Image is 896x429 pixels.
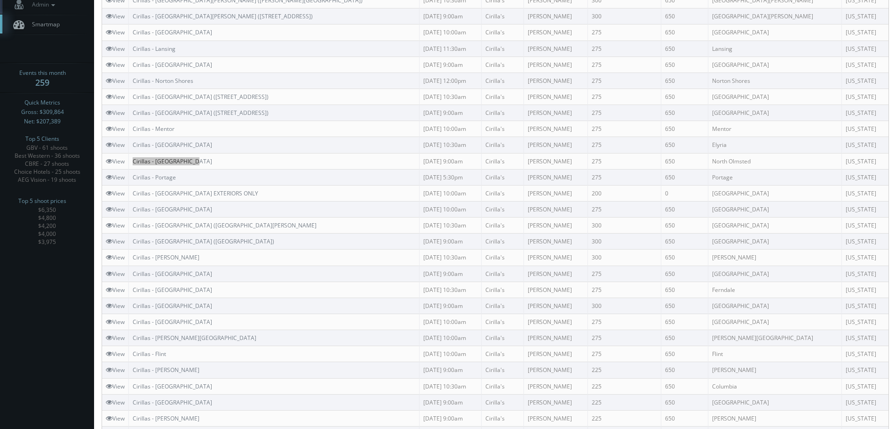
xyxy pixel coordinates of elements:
a: Cirillas - [GEOGRAPHIC_DATA] [133,28,212,36]
td: [US_STATE] [841,346,888,362]
td: Ferndale [708,282,841,298]
a: Cirillas - [GEOGRAPHIC_DATA] [133,141,212,149]
td: Cirilla's [482,57,524,73]
a: Cirillas - Portage [133,173,176,181]
td: [PERSON_NAME] [524,201,588,217]
td: [PERSON_NAME] [524,121,588,137]
td: [US_STATE] [841,105,888,121]
td: Cirilla's [482,234,524,250]
td: [DATE] 10:00am [420,24,482,40]
td: [GEOGRAPHIC_DATA] [708,201,841,217]
td: Cirilla's [482,153,524,169]
a: View [106,109,125,117]
strong: 259 [35,77,49,88]
td: Portage [708,169,841,185]
td: [US_STATE] [841,266,888,282]
td: [GEOGRAPHIC_DATA] [708,24,841,40]
td: [US_STATE] [841,410,888,426]
td: Cirilla's [482,201,524,217]
td: 650 [661,24,708,40]
td: 650 [661,378,708,394]
a: View [106,173,125,181]
span: Admin [27,0,57,8]
a: Cirillas - [PERSON_NAME] [133,253,199,261]
a: View [106,253,125,261]
a: Cirillas - [PERSON_NAME] [133,414,199,422]
a: View [106,61,125,69]
td: [US_STATE] [841,362,888,378]
a: View [106,205,125,213]
td: [PERSON_NAME] [524,153,588,169]
td: [PERSON_NAME] [524,73,588,89]
td: [PERSON_NAME] [524,218,588,234]
a: Cirillas - [GEOGRAPHIC_DATA] [133,398,212,406]
td: [DATE] 5:30pm [420,169,482,185]
td: [US_STATE] [841,153,888,169]
a: View [106,157,125,165]
td: 225 [587,362,661,378]
td: Cirilla's [482,40,524,57]
a: View [106,350,125,358]
a: Cirillas - Lansing [133,45,175,53]
td: 275 [587,201,661,217]
td: 650 [661,218,708,234]
td: [DATE] 10:00am [420,314,482,330]
td: [DATE] 10:00am [420,185,482,201]
td: [US_STATE] [841,234,888,250]
td: [US_STATE] [841,8,888,24]
td: [PERSON_NAME] [524,330,588,346]
a: View [106,77,125,85]
td: Flint [708,346,841,362]
td: 275 [587,40,661,57]
td: 650 [661,266,708,282]
td: 300 [587,250,661,266]
td: Norton Shores [708,73,841,89]
td: [US_STATE] [841,185,888,201]
a: View [106,45,125,53]
td: [DATE] 10:00am [420,121,482,137]
a: Cirillas - Mentor [133,125,174,133]
td: 650 [661,314,708,330]
td: [DATE] 9:00am [420,410,482,426]
td: Cirilla's [482,24,524,40]
td: 650 [661,137,708,153]
td: [PERSON_NAME] [524,314,588,330]
td: [PERSON_NAME] [524,266,588,282]
td: [US_STATE] [841,250,888,266]
td: Cirilla's [482,266,524,282]
td: [PERSON_NAME] [524,362,588,378]
a: View [106,93,125,101]
td: Cirilla's [482,73,524,89]
td: 300 [587,8,661,24]
td: [GEOGRAPHIC_DATA][PERSON_NAME] [708,8,841,24]
td: 650 [661,8,708,24]
td: Cirilla's [482,314,524,330]
td: [PERSON_NAME] [708,410,841,426]
td: [DATE] 10:00am [420,346,482,362]
td: [PERSON_NAME] [524,185,588,201]
td: 650 [661,105,708,121]
td: [US_STATE] [841,314,888,330]
span: Top 5 shoot prices [18,196,66,206]
td: [DATE] 9:00am [420,298,482,314]
a: Cirillas - Norton Shores [133,77,193,85]
td: Cirilla's [482,394,524,410]
td: [GEOGRAPHIC_DATA] [708,234,841,250]
a: Cirillas - Flint [133,350,166,358]
a: Cirillas - [GEOGRAPHIC_DATA] [133,61,212,69]
td: [DATE] 11:30am [420,40,482,57]
td: Cirilla's [482,410,524,426]
span: Quick Metrics [24,98,60,107]
td: [US_STATE] [841,57,888,73]
a: View [106,141,125,149]
td: 275 [587,314,661,330]
span: Top 5 Clients [25,134,59,144]
td: 275 [587,266,661,282]
td: 275 [587,346,661,362]
td: [PERSON_NAME] [524,57,588,73]
td: 300 [587,298,661,314]
td: 650 [661,73,708,89]
td: [GEOGRAPHIC_DATA] [708,298,841,314]
td: [US_STATE] [841,73,888,89]
td: [GEOGRAPHIC_DATA] [708,314,841,330]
